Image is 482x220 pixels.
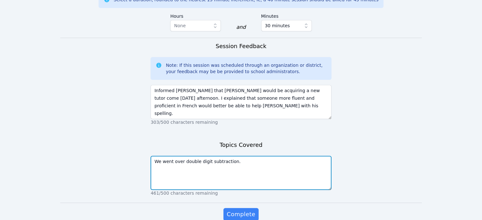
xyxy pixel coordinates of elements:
label: Minutes [261,10,312,20]
textarea: We went over double digit subtraction. [151,156,331,190]
div: Note: If this session was scheduled through an organization or district, your feedback may be be ... [166,62,326,75]
h3: Session Feedback [215,42,266,51]
textarea: Informed [PERSON_NAME] that [PERSON_NAME] would be acquiring a new tutor come [DATE] afternoon. I... [151,85,331,119]
h3: Topics Covered [220,141,262,149]
span: Complete [227,210,255,219]
button: None [170,20,221,31]
div: and [236,23,246,31]
label: Hours [170,10,221,20]
button: 30 minutes [261,20,312,31]
span: 30 minutes [265,22,290,29]
p: 303/500 characters remaining [151,119,331,125]
span: None [174,23,186,28]
p: 461/500 characters remaining [151,190,331,196]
